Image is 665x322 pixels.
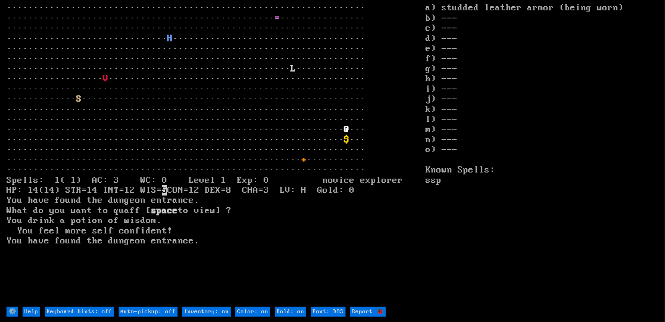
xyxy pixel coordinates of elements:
[350,307,386,317] input: Report 🐞
[311,307,346,317] input: Font: DOS
[274,13,280,23] font: =
[235,307,270,317] input: Color: on
[290,64,296,74] font: L
[344,135,349,145] font: $
[103,74,108,84] font: V
[275,307,306,317] input: Bold: on
[167,33,173,44] font: H
[7,3,425,306] larn: ··································································· ·····························...
[119,307,178,317] input: Auto-pickup: off
[45,307,114,317] input: Keyboard hints: off
[7,307,18,317] input: ⚙️
[425,3,658,306] stats: a) studded leather armor (being worn) b) --- c) --- d) --- e) --- f) --- g) --- h) --- i) --- j) ...
[162,185,167,195] mark: 5
[23,307,40,317] input: Help
[344,124,349,135] font: @
[76,94,81,104] font: S
[151,205,178,216] b: space
[182,307,231,317] input: Inventory: on
[301,155,306,165] font: +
